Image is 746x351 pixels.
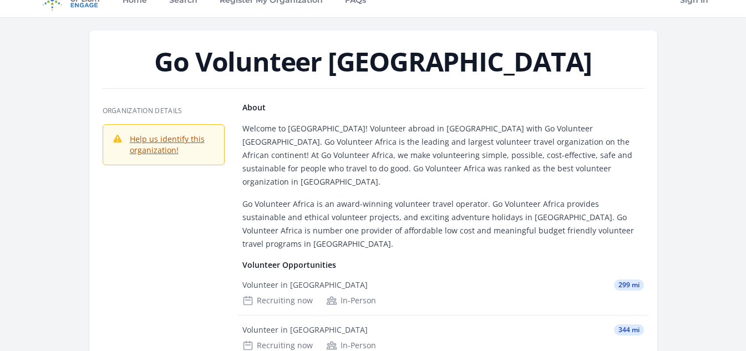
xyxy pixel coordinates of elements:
a: Volunteer in [GEOGRAPHIC_DATA] 299 mi Recruiting now In-Person [238,271,648,315]
p: Go Volunteer Africa is an award-winning volunteer travel operator. Go Volunteer Africa provides s... [242,197,644,251]
span: 299 mi [614,279,644,291]
span: 344 mi [614,324,644,335]
p: Welcome to [GEOGRAPHIC_DATA]! Volunteer abroad in [GEOGRAPHIC_DATA] with Go Volunteer [GEOGRAPHIC... [242,122,644,189]
div: Recruiting now [242,340,313,351]
h3: Organization Details [103,106,225,115]
h4: Volunteer Opportunities [242,260,644,271]
div: In-Person [326,340,376,351]
div: In-Person [326,295,376,306]
div: Volunteer in [GEOGRAPHIC_DATA] [242,279,368,291]
h4: About [242,102,644,113]
h1: Go Volunteer [GEOGRAPHIC_DATA] [103,48,644,75]
a: Help us identify this organization! [130,134,205,155]
div: Recruiting now [242,295,313,306]
div: Volunteer in [GEOGRAPHIC_DATA] [242,324,368,335]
